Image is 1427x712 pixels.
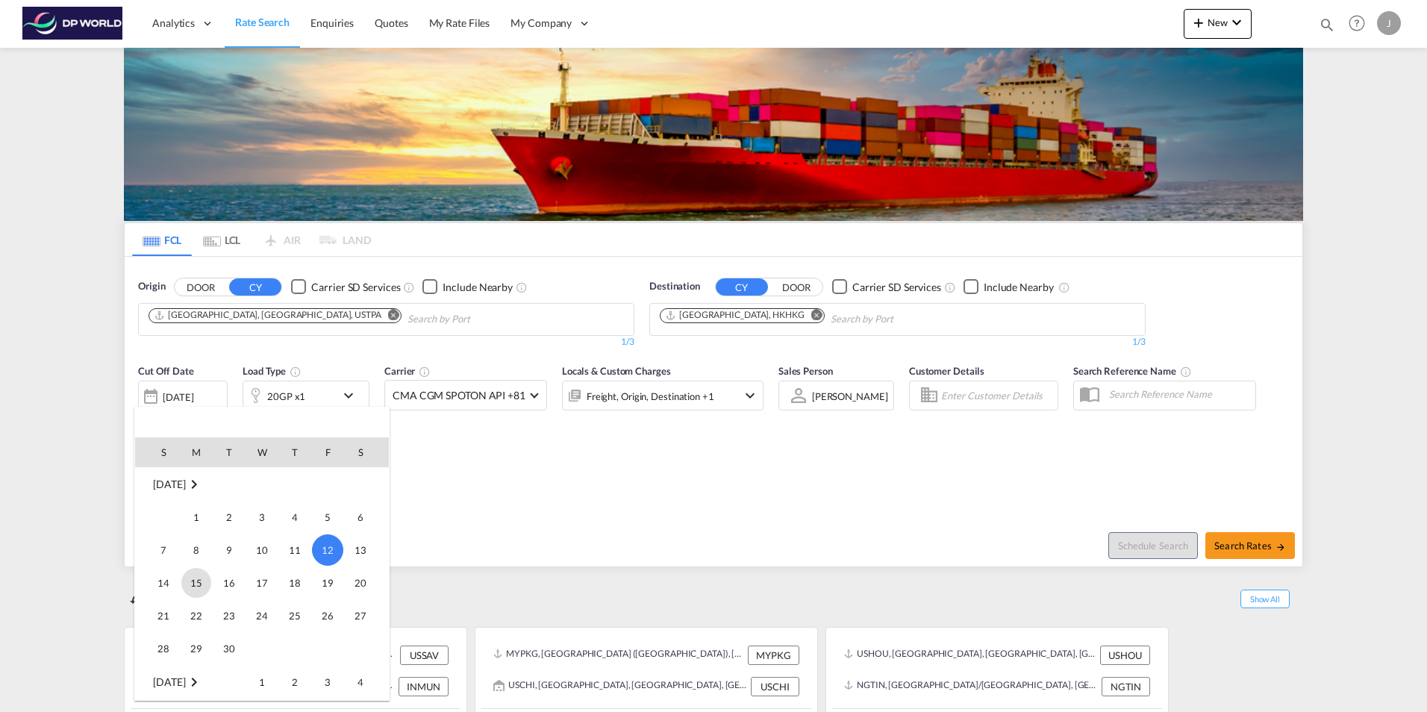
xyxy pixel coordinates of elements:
[135,632,180,666] td: Sunday September 28 2025
[246,501,278,534] td: Wednesday September 3 2025
[149,568,178,598] span: 14
[214,634,244,663] span: 30
[311,437,344,467] th: F
[278,501,311,534] td: Thursday September 4 2025
[135,599,180,632] td: Sunday September 21 2025
[280,568,310,598] span: 18
[313,568,343,598] span: 19
[246,599,278,632] td: Wednesday September 24 2025
[278,566,311,599] td: Thursday September 18 2025
[135,632,389,666] tr: Week 5
[247,568,277,598] span: 17
[246,437,278,467] th: W
[246,534,278,566] td: Wednesday September 10 2025
[346,601,375,631] span: 27
[214,601,244,631] span: 23
[346,502,375,532] span: 6
[180,566,213,599] td: Monday September 15 2025
[313,502,343,532] span: 5
[181,502,211,532] span: 1
[311,599,344,632] td: Friday September 26 2025
[135,467,389,501] tr: Week undefined
[344,566,389,599] td: Saturday September 20 2025
[311,534,344,566] td: Friday September 12 2025
[247,667,277,697] span: 1
[280,502,310,532] span: 4
[344,665,389,699] td: Saturday October 4 2025
[213,632,246,666] td: Tuesday September 30 2025
[280,601,310,631] span: 25
[135,467,389,501] td: September 2025
[213,501,246,534] td: Tuesday September 2 2025
[214,502,244,532] span: 2
[213,599,246,632] td: Tuesday September 23 2025
[214,535,244,565] span: 9
[213,534,246,566] td: Tuesday September 9 2025
[135,501,389,534] tr: Week 1
[346,667,375,697] span: 4
[214,568,244,598] span: 16
[278,534,311,566] td: Thursday September 11 2025
[312,534,343,566] span: 12
[153,478,185,490] span: [DATE]
[149,601,178,631] span: 21
[135,534,389,566] tr: Week 2
[213,566,246,599] td: Tuesday September 16 2025
[344,501,389,534] td: Saturday September 6 2025
[344,437,389,467] th: S
[149,535,178,565] span: 7
[135,566,180,599] td: Sunday September 14 2025
[278,599,311,632] td: Thursday September 25 2025
[135,665,389,699] tr: Week 1
[278,665,311,699] td: Thursday October 2 2025
[346,568,375,598] span: 20
[181,601,211,631] span: 22
[213,437,246,467] th: T
[181,568,211,598] span: 15
[311,501,344,534] td: Friday September 5 2025
[135,437,389,700] md-calendar: Calendar
[149,634,178,663] span: 28
[247,535,277,565] span: 10
[311,566,344,599] td: Friday September 19 2025
[278,437,311,467] th: T
[346,535,375,565] span: 13
[180,632,213,666] td: Monday September 29 2025
[280,535,310,565] span: 11
[247,601,277,631] span: 24
[180,437,213,467] th: M
[344,599,389,632] td: Saturday September 27 2025
[344,534,389,566] td: Saturday September 13 2025
[280,667,310,697] span: 2
[246,665,278,699] td: Wednesday October 1 2025
[181,634,211,663] span: 29
[311,665,344,699] td: Friday October 3 2025
[180,501,213,534] td: Monday September 1 2025
[313,667,343,697] span: 3
[181,535,211,565] span: 8
[135,665,246,699] td: October 2025
[180,534,213,566] td: Monday September 8 2025
[135,566,389,599] tr: Week 3
[313,601,343,631] span: 26
[153,675,185,688] span: [DATE]
[247,502,277,532] span: 3
[180,599,213,632] td: Monday September 22 2025
[135,437,180,467] th: S
[135,534,180,566] td: Sunday September 7 2025
[135,599,389,632] tr: Week 4
[246,566,278,599] td: Wednesday September 17 2025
